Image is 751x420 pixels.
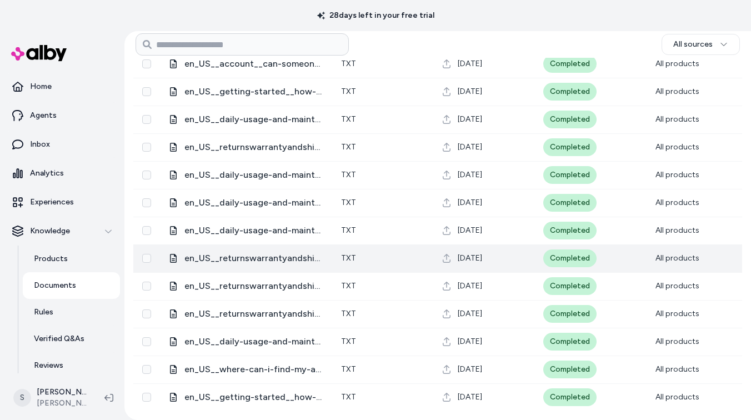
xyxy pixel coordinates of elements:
[169,224,323,237] div: en_US__daily-usage-and-maintainance__what-if-my-ears-are-itchy-or-sore-after-wearing-hearing-aids...
[341,309,356,318] span: txt
[458,169,482,181] span: [DATE]
[34,280,76,291] p: Documents
[169,307,323,321] div: en_US__returnswarrantyandshipping__can-i-make-changes-to-my-order.txt
[142,171,151,179] button: Select row
[341,142,356,152] span: txt
[142,365,151,374] button: Select row
[341,114,356,124] span: txt
[458,364,482,375] span: [DATE]
[341,170,356,179] span: txt
[458,58,482,69] span: [DATE]
[341,281,356,291] span: txt
[341,392,356,402] span: txt
[543,138,597,156] div: Completed
[169,141,323,154] div: en_US__returnswarrantyandshipping__how-can-i-cancel-my-order.txt
[662,34,740,55] button: All sources
[655,392,699,402] span: All products
[23,272,120,299] a: Documents
[184,141,323,154] span: en_US__returnswarrantyandshipping__how-can-i-cancel-my-order
[23,352,120,379] a: Reviews
[4,102,120,129] a: Agents
[341,253,356,263] span: txt
[23,246,120,272] a: Products
[655,253,699,263] span: All products
[655,337,699,346] span: All products
[184,252,323,265] span: en_US__returnswarrantyandshipping__how-do-i-return-my-device
[655,142,699,152] span: All products
[142,226,151,235] button: Select row
[169,335,323,348] div: en_US__daily-usage-and-maintainance__how-to-wear-glasses-and-hearing-aids-simultaneously.txt
[30,226,70,237] p: Knowledge
[184,335,323,348] span: en_US__daily-usage-and-maintainance__how-to-wear-glasses-and-hearing-aids-simultaneously
[34,360,63,371] p: Reviews
[341,337,356,346] span: txt
[184,391,323,404] span: en_US__getting-started__how-to-measure-the-length-for-the-receiver-wire
[30,197,74,208] p: Experiences
[169,168,323,182] div: en_US__daily-usage-and-maintainance__how-to-change-the-wax-guards.txt
[543,222,597,239] div: Completed
[458,86,482,97] span: [DATE]
[458,114,482,125] span: [DATE]
[341,87,356,96] span: txt
[184,363,323,376] span: en_US__where-can-i-find-my-activation-code
[184,224,323,237] span: en_US__daily-usage-and-maintainance__what-if-my-ears-are-itchy-or-sore-after-wearing-hearing-aids
[142,87,151,96] button: Select row
[4,189,120,216] a: Experiences
[34,307,53,318] p: Rules
[169,113,323,126] div: en_US__daily-usage-and-maintainance__communication-skills-for-healthy-hearing.txt
[169,363,323,376] div: en_US__where-can-i-find-my-activation-code.txt
[655,309,699,318] span: All products
[655,59,699,68] span: All products
[341,198,356,207] span: txt
[184,113,323,126] span: en_US__daily-usage-and-maintainance__communication-skills-for-healthy-hearing
[341,59,356,68] span: txt
[543,166,597,184] div: Completed
[34,253,68,264] p: Products
[184,57,323,71] span: en_US__account__can-someone-else-wear-your-hearing-aids_(1)
[23,299,120,326] a: Rules
[30,110,57,121] p: Agents
[142,282,151,291] button: Select row
[142,393,151,402] button: Select row
[13,389,31,407] span: S
[30,139,50,150] p: Inbox
[341,226,356,235] span: txt
[543,333,597,351] div: Completed
[169,57,323,71] div: en_US__account__can-someone-else-wear-your-hearing-aids_(1).txt
[655,281,699,291] span: All products
[655,198,699,207] span: All products
[30,81,52,92] p: Home
[655,170,699,179] span: All products
[7,380,96,416] button: S[PERSON_NAME][PERSON_NAME]
[142,309,151,318] button: Select row
[543,361,597,378] div: Completed
[30,168,64,179] p: Analytics
[184,85,323,98] span: en_US__getting-started__how-do-i-use-the-app-to-adjust-sound
[543,277,597,295] div: Completed
[4,160,120,187] a: Analytics
[655,226,699,235] span: All products
[37,398,87,409] span: [PERSON_NAME]
[458,253,482,264] span: [DATE]
[458,142,482,153] span: [DATE]
[23,326,120,352] a: Verified Q&As
[458,197,482,208] span: [DATE]
[142,59,151,68] button: Select row
[543,83,597,101] div: Completed
[169,85,323,98] div: en_US__getting-started__how-do-i-use-the-app-to-adjust-sound.txt
[458,392,482,403] span: [DATE]
[458,336,482,347] span: [DATE]
[142,115,151,124] button: Select row
[184,168,323,182] span: en_US__daily-usage-and-maintainance__how-to-change-the-wax-guards
[169,252,323,265] div: en_US__returnswarrantyandshipping__how-do-i-return-my-device.txt
[4,218,120,244] button: Knowledge
[673,39,713,50] span: All sources
[543,388,597,406] div: Completed
[543,55,597,73] div: Completed
[11,45,67,61] img: alby Logo
[655,87,699,96] span: All products
[169,279,323,293] div: en_US__returnswarrantyandshipping__returnpolicy.txt
[543,249,597,267] div: Completed
[169,391,323,404] div: en_US__getting-started__how-to-measure-the-length-for-the-receiver-wire.txt
[34,333,84,344] p: Verified Q&As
